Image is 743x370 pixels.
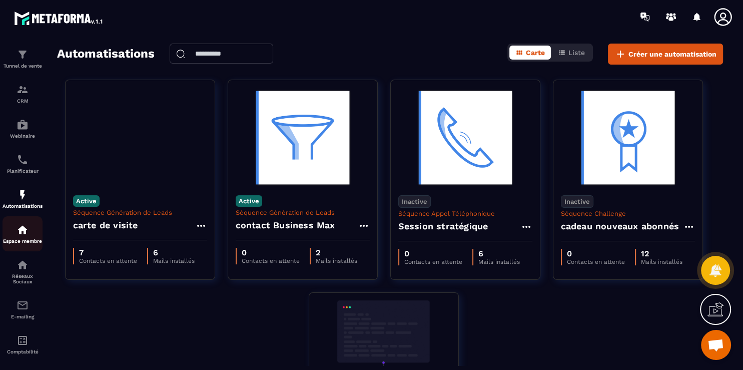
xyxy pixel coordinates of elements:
[3,181,43,216] a: automationsautomationsAutomatisations
[398,88,532,188] img: automation-background
[641,249,682,258] p: 12
[3,168,43,174] p: Planificateur
[561,219,679,233] h4: cadeau nouveaux abonnés
[3,273,43,284] p: Réseaux Sociaux
[3,41,43,76] a: formationformationTunnel de vente
[526,49,545,57] span: Carte
[701,330,731,360] a: Open chat
[3,76,43,111] a: formationformationCRM
[3,63,43,69] p: Tunnel de vente
[3,327,43,362] a: accountantaccountantComptabilité
[3,203,43,209] p: Automatisations
[79,248,137,257] p: 7
[478,258,520,265] p: Mails installés
[17,189,29,201] img: automations
[17,84,29,96] img: formation
[17,224,29,236] img: automations
[404,249,462,258] p: 0
[316,257,357,264] p: Mails installés
[73,209,207,216] p: Séquence Génération de Leads
[398,195,431,208] p: Inactive
[3,146,43,181] a: schedulerschedulerPlanificateur
[17,154,29,166] img: scheduler
[17,259,29,271] img: social-network
[17,49,29,61] img: formation
[236,88,370,188] img: automation-background
[17,299,29,311] img: email
[17,119,29,131] img: automations
[3,314,43,319] p: E-mailing
[478,249,520,258] p: 6
[509,46,551,60] button: Carte
[398,210,532,217] p: Séquence Appel Téléphonique
[608,44,723,65] button: Créer une automatisation
[73,88,207,188] img: automation-background
[628,49,716,59] span: Créer une automatisation
[404,258,462,265] p: Contacts en attente
[561,210,695,217] p: Séquence Challenge
[561,88,695,188] img: automation-background
[14,9,104,27] img: logo
[3,349,43,354] p: Comptabilité
[567,258,625,265] p: Contacts en attente
[153,257,195,264] p: Mails installés
[3,111,43,146] a: automationsautomationsWebinaire
[57,44,155,65] h2: Automatisations
[17,334,29,346] img: accountant
[73,218,138,232] h4: carte de visite
[3,251,43,292] a: social-networksocial-networkRéseaux Sociaux
[3,98,43,104] p: CRM
[398,219,488,233] h4: Session stratégique
[567,249,625,258] p: 0
[3,216,43,251] a: automationsautomationsEspace membre
[3,292,43,327] a: emailemailE-mailing
[561,195,593,208] p: Inactive
[79,257,137,264] p: Contacts en attente
[3,133,43,139] p: Webinaire
[236,195,262,207] p: Active
[242,248,300,257] p: 0
[568,49,585,57] span: Liste
[552,46,591,60] button: Liste
[73,195,100,207] p: Active
[641,258,682,265] p: Mails installés
[316,248,357,257] p: 2
[153,248,195,257] p: 6
[242,257,300,264] p: Contacts en attente
[236,209,370,216] p: Séquence Génération de Leads
[236,218,335,232] h4: contact Business Max
[3,238,43,244] p: Espace membre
